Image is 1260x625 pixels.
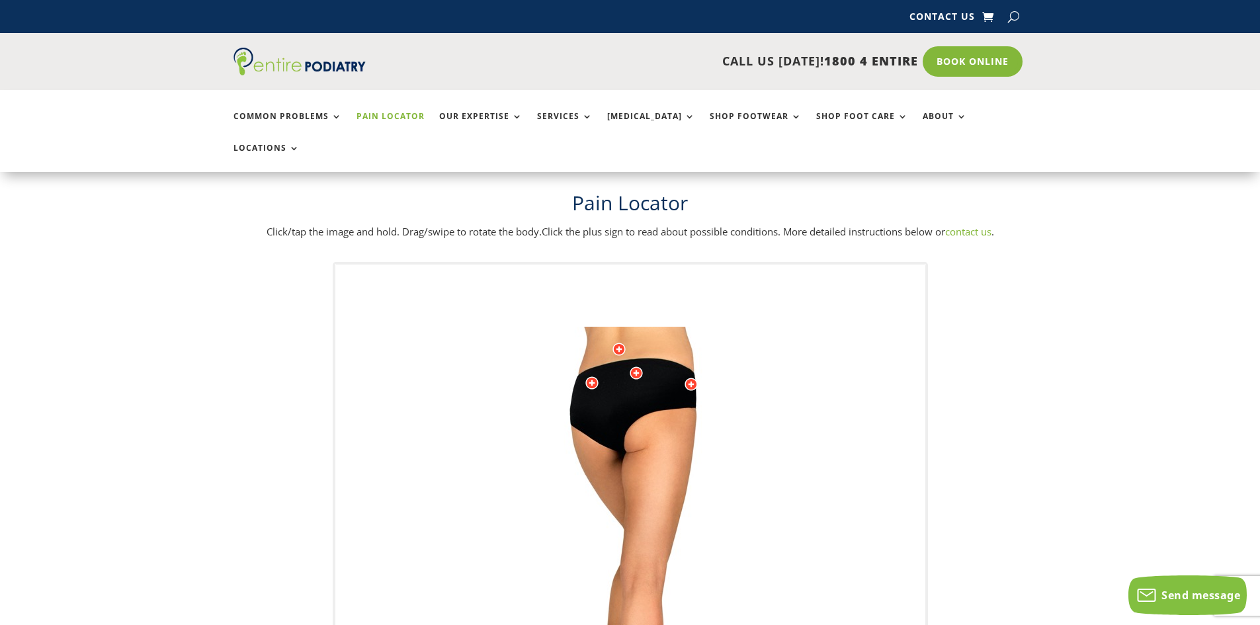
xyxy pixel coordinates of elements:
a: About [923,112,967,140]
a: Locations [233,144,300,172]
a: Pain Locator [357,112,425,140]
a: Entire Podiatry [233,65,366,78]
a: contact us [945,225,991,238]
p: CALL US [DATE]! [417,53,918,70]
h1: Pain Locator [233,189,1027,224]
button: Send message [1128,575,1247,615]
span: Click the plus sign to read about possible conditions. More detailed instructions below or . [542,225,994,238]
a: Common Problems [233,112,342,140]
span: Send message [1161,588,1240,603]
span: Click/tap the image and hold. Drag/swipe to rotate the body. [267,225,542,238]
a: [MEDICAL_DATA] [607,112,695,140]
a: Services [537,112,593,140]
img: logo (1) [233,48,366,75]
a: Our Expertise [439,112,523,140]
span: 1800 4 ENTIRE [824,53,918,69]
a: Book Online [923,46,1023,77]
a: Shop Foot Care [816,112,908,140]
a: Shop Footwear [710,112,802,140]
a: Contact Us [909,12,975,26]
